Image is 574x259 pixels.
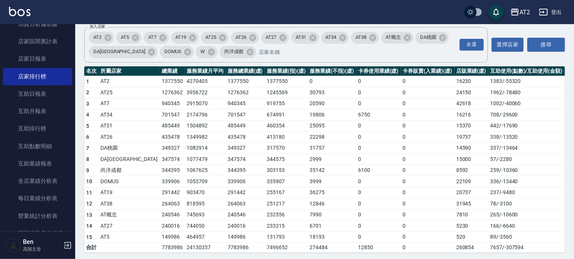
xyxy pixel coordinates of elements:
th: 服務業績(指)(虛) [265,66,308,76]
td: 0 [401,243,454,253]
td: 0 [356,143,401,154]
span: 尚洋成都 [220,48,248,55]
td: 0 [308,76,356,87]
div: AT2 [89,32,114,44]
td: 7783986 [160,243,185,253]
td: 0 [356,87,401,98]
button: 登出 [536,5,565,19]
a: 店家區間累計表 [3,33,72,50]
td: 0 [356,209,401,221]
td: 1377550 [265,76,308,87]
a: 消費分析儀表板 [3,15,72,33]
td: AT2 [99,76,160,87]
div: DA[GEOGRAPHIC_DATA] [89,46,158,58]
td: 0 [356,120,401,132]
td: 25095 [308,120,356,132]
td: 14590 [454,143,488,154]
td: 1053709 [185,176,226,187]
td: AT31 [99,120,160,132]
span: 2 [86,89,89,95]
td: 31757 [308,143,356,154]
td: 35142 [308,165,356,176]
td: 57 / -2280 [488,154,565,165]
div: AT34 [321,32,349,44]
td: 1067625 [185,165,226,176]
td: 919755 [265,98,308,109]
td: 485449 [226,120,265,132]
div: 尚洋成都 [220,46,256,58]
button: AT2 [507,5,533,20]
td: 336 / -13440 [488,176,565,187]
td: 0 [356,221,401,232]
span: AT27 [261,34,281,41]
td: 1082914 [185,143,226,154]
td: AT38 [99,198,160,210]
td: 0 [401,176,454,187]
th: 卡券使用業績(虛) [356,66,401,76]
th: 服務業績(不指)(虛) [308,66,356,76]
span: DOMUS [160,48,186,55]
td: 303153 [265,165,308,176]
a: 營業統計分析表 [3,207,72,225]
div: DA桃園 [416,32,449,44]
td: 131793 [265,231,308,243]
td: 260854 [454,243,488,253]
td: 1077479 [185,154,226,165]
td: AT34 [99,109,160,121]
td: 0 [401,98,454,109]
td: 1276362 [226,87,265,98]
td: 尚洋成都 [99,165,160,176]
td: 12846 [308,198,356,210]
div: AT26 [231,32,259,44]
td: 255167 [265,187,308,198]
th: 服務總業績(虛) [226,66,265,76]
h5: Ben [23,238,61,246]
td: 347574 [226,154,265,165]
td: 15370 [454,120,488,132]
td: 0 [401,154,454,165]
span: DA桃園 [416,34,441,41]
div: AT38 [351,32,379,44]
div: AT2 [519,8,530,17]
td: 291442 [160,187,185,198]
td: 0 [401,231,454,243]
span: AT概念 [381,34,405,41]
td: 745693 [185,209,226,221]
div: AT19 [171,32,199,44]
div: W [196,46,217,58]
div: AT5 [116,32,141,44]
td: 485449 [160,120,185,132]
label: 加入店家 [90,24,105,29]
td: 31945 [454,198,488,210]
a: 店家日報表 [3,50,72,67]
td: 1504892 [185,120,226,132]
th: 卡券販賣(入業績)(虛) [401,66,454,76]
a: 互助點數明細 [3,138,72,155]
td: 1276362 [160,87,185,98]
button: 搜尋 [527,38,565,52]
td: 0 [356,176,401,187]
span: AT26 [231,34,251,41]
td: 6701 [308,221,356,232]
td: DA桃園 [99,143,160,154]
td: 708 / -29600 [488,109,565,121]
td: 7783986 [226,243,265,253]
span: 8 [86,156,89,162]
td: 349327 [160,143,185,154]
span: AT38 [351,34,371,41]
td: 0 [401,165,454,176]
td: 2999 [308,154,356,165]
td: 22109 [454,176,488,187]
td: 344395 [160,165,185,176]
td: 1002 / -40060 [488,98,565,109]
div: AT7 [144,32,169,44]
td: 0 [401,87,454,98]
td: 3956722 [185,87,226,98]
td: 435478 [226,132,265,143]
div: AT25 [201,32,229,44]
th: 總業績 [160,66,185,76]
td: 16216 [454,109,488,121]
th: 互助使用(點數)/互助使用(金額) [488,66,565,76]
span: 3 [86,101,89,107]
td: 8592 [454,165,488,176]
